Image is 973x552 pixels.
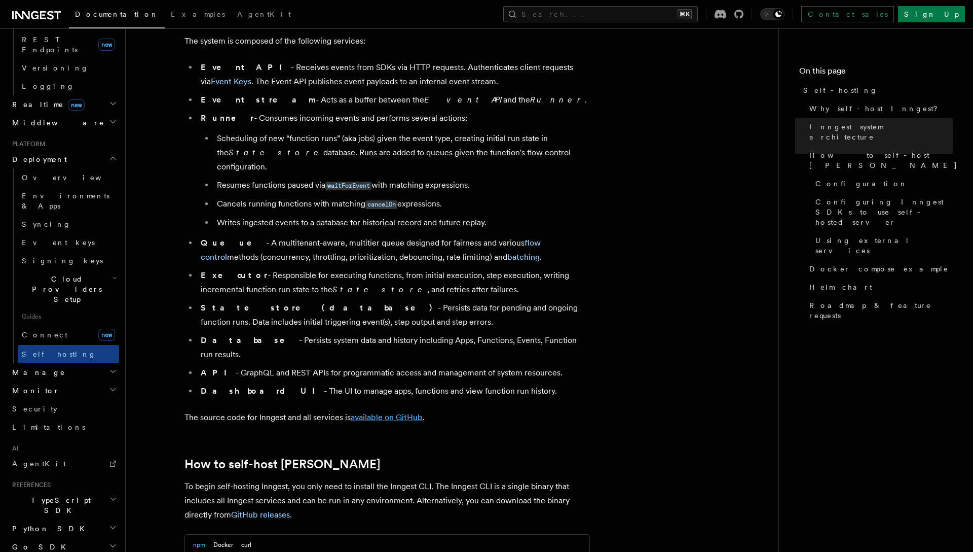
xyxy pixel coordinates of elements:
[22,174,126,182] span: Overview
[214,131,590,174] li: Scheduling of new “function runs” (aka jobs) given the event type, creating initial run state in ...
[8,382,119,400] button: Monitor
[22,82,74,90] span: Logging
[201,368,236,377] strong: API
[22,192,109,210] span: Environments & Apps
[809,264,949,274] span: Docker compose example
[214,178,590,193] li: Resumes functions paused via with matching expressions.
[184,457,380,471] a: How to self-host [PERSON_NAME]
[365,199,397,209] a: cancelOn
[8,363,119,382] button: Manage
[799,81,953,99] a: Self-hosting
[8,118,104,128] span: Middleware
[237,10,291,18] span: AgentKit
[8,481,51,489] span: References
[198,111,590,230] li: - Consumes incoming events and performs several actions:
[18,30,119,59] a: REST Endpointsnew
[201,270,268,280] strong: Executor
[805,278,953,296] a: Helm chart
[8,154,67,164] span: Deployment
[8,95,119,114] button: Realtimenew
[8,400,119,418] a: Security
[18,308,119,325] span: Guides
[201,303,438,313] strong: State store (database)
[165,3,231,27] a: Examples
[22,331,67,339] span: Connect
[18,325,119,345] a: Connectnew
[22,257,103,265] span: Signing keys
[815,179,908,189] span: Configuration
[18,345,119,363] a: Self hosting
[18,215,119,233] a: Syncing
[18,77,119,95] a: Logging
[805,99,953,118] a: Why self-host Inngest?
[898,6,965,22] a: Sign Up
[201,386,324,396] strong: Dashboard UI
[811,231,953,260] a: Using external services
[811,193,953,231] a: Configuring Inngest SDKs to use self-hosted server
[760,8,784,20] button: Toggle dark mode
[68,99,85,111] span: new
[12,460,66,468] span: AgentKit
[211,77,251,86] a: Event Keys
[8,542,72,552] span: Go SDK
[8,495,109,515] span: TypeScript SDK
[231,3,297,27] a: AgentKit
[8,367,65,377] span: Manage
[8,491,119,520] button: TypeScript SDK
[8,99,85,110] span: Realtime
[198,93,590,107] li: - Acts as a buffer between the and the .
[198,268,590,297] li: - Responsible for executing functions, from initial execution, step execution, writing incrementa...
[98,39,115,51] span: new
[184,34,590,48] p: The system is composed of the following services:
[201,95,316,105] strong: Event stream
[809,282,872,292] span: Helm chart
[171,10,225,18] span: Examples
[214,216,590,230] li: Writes ingested events to a database for historical record and future replay.
[805,296,953,325] a: Roadmap & feature requests
[8,150,119,168] button: Deployment
[805,146,953,175] a: How to self-host [PERSON_NAME]
[201,335,299,345] strong: Database
[803,85,878,95] span: Self-hosting
[18,59,119,77] a: Versioning
[201,238,266,248] strong: Queue
[214,197,590,212] li: Cancels running functions with matching expressions.
[678,9,692,19] kbd: ⌘K
[809,300,953,321] span: Roadmap & feature requests
[8,114,119,132] button: Middleware
[8,140,46,148] span: Platform
[22,64,89,72] span: Versioning
[503,6,698,22] button: Search...⌘K
[22,350,96,358] span: Self hosting
[98,329,115,341] span: new
[811,175,953,193] a: Configuration
[815,235,953,256] span: Using external services
[815,197,953,227] span: Configuring Inngest SDKs to use self-hosted server
[424,95,503,105] em: Event API
[8,455,119,473] a: AgentKit
[507,252,540,262] a: batching
[18,270,119,308] button: Cloud Providers Setup
[198,384,590,398] li: - The UI to manage apps, functions and view function run history.
[325,180,371,190] a: waitForEvent
[805,260,953,278] a: Docker compose example
[332,285,427,294] em: State store
[229,148,323,157] em: State store
[12,405,57,413] span: Security
[8,168,119,363] div: Deployment
[18,233,119,252] a: Event keys
[12,423,85,431] span: Limitations
[8,524,91,534] span: Python SDK
[198,333,590,362] li: - Persists system data and history including Apps, Functions, Events, Function run results.
[198,236,590,264] li: - A multitenant-aware, multitier queue designed for fairness and various methods (concurrency, th...
[8,418,119,436] a: Limitations
[201,113,254,123] strong: Runner
[805,118,953,146] a: Inngest system architecture
[18,274,112,304] span: Cloud Providers Setup
[809,150,958,170] span: How to self-host [PERSON_NAME]
[530,95,585,105] em: Runner
[75,10,159,18] span: Documentation
[18,252,119,270] a: Signing keys
[8,520,119,538] button: Python SDK
[201,238,541,262] a: flow control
